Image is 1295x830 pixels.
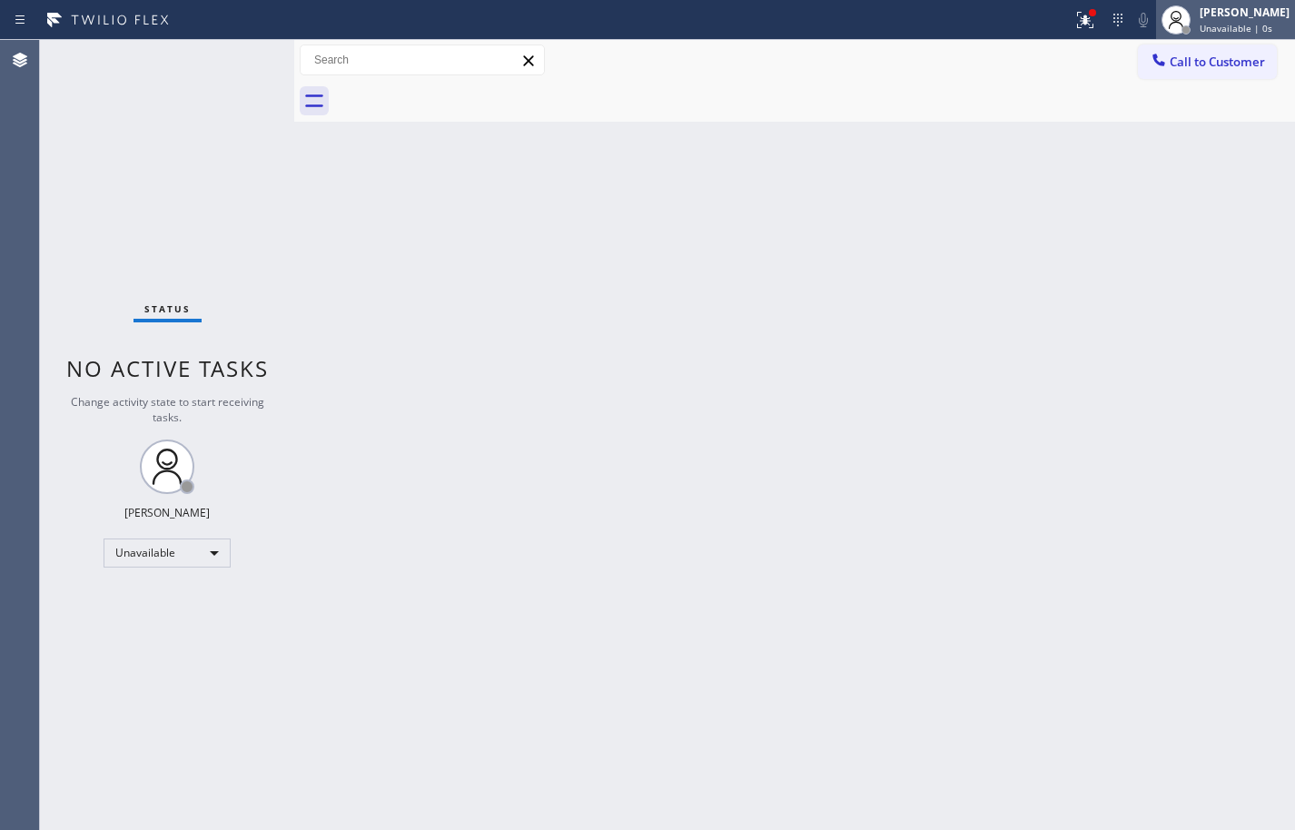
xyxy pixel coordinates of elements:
[1170,54,1265,70] span: Call to Customer
[1131,7,1156,33] button: Mute
[66,353,269,383] span: No active tasks
[124,505,210,520] div: [PERSON_NAME]
[1200,22,1272,35] span: Unavailable | 0s
[1200,5,1290,20] div: [PERSON_NAME]
[104,539,231,568] div: Unavailable
[71,394,264,425] span: Change activity state to start receiving tasks.
[301,45,544,74] input: Search
[1138,44,1277,79] button: Call to Customer
[144,302,191,315] span: Status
